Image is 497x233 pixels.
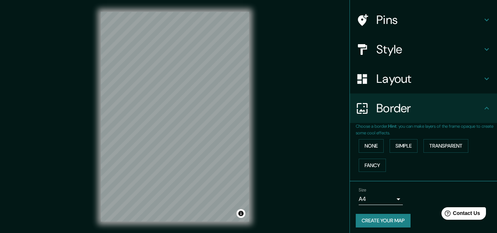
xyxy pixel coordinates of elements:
button: Simple [390,139,418,153]
button: Toggle attribution [237,209,245,218]
div: Style [350,35,497,64]
div: Border [350,93,497,123]
button: Transparent [423,139,468,153]
h4: Layout [376,71,482,86]
button: None [359,139,384,153]
button: Create your map [356,214,411,227]
iframe: Help widget launcher [432,204,489,225]
div: Pins [350,5,497,35]
div: Layout [350,64,497,93]
h4: Style [376,42,482,57]
h4: Border [376,101,482,116]
div: A4 [359,193,403,205]
b: Hint [388,123,397,129]
button: Fancy [359,159,386,172]
label: Size [359,187,366,193]
canvas: Map [101,12,249,222]
h4: Pins [376,13,482,27]
p: Choose a border. : you can make layers of the frame opaque to create some cool effects. [356,123,497,136]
